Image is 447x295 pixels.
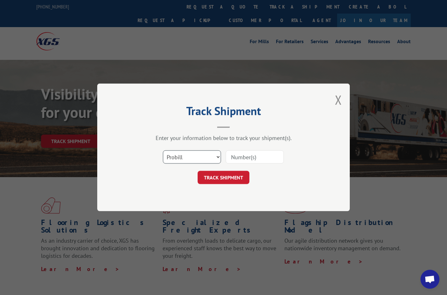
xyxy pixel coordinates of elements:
[129,135,318,142] div: Enter your information below to track your shipment(s).
[198,171,249,184] button: TRACK SHIPMENT
[420,270,439,289] div: Open chat
[335,91,342,108] button: Close modal
[129,107,318,119] h2: Track Shipment
[226,151,284,164] input: Number(s)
